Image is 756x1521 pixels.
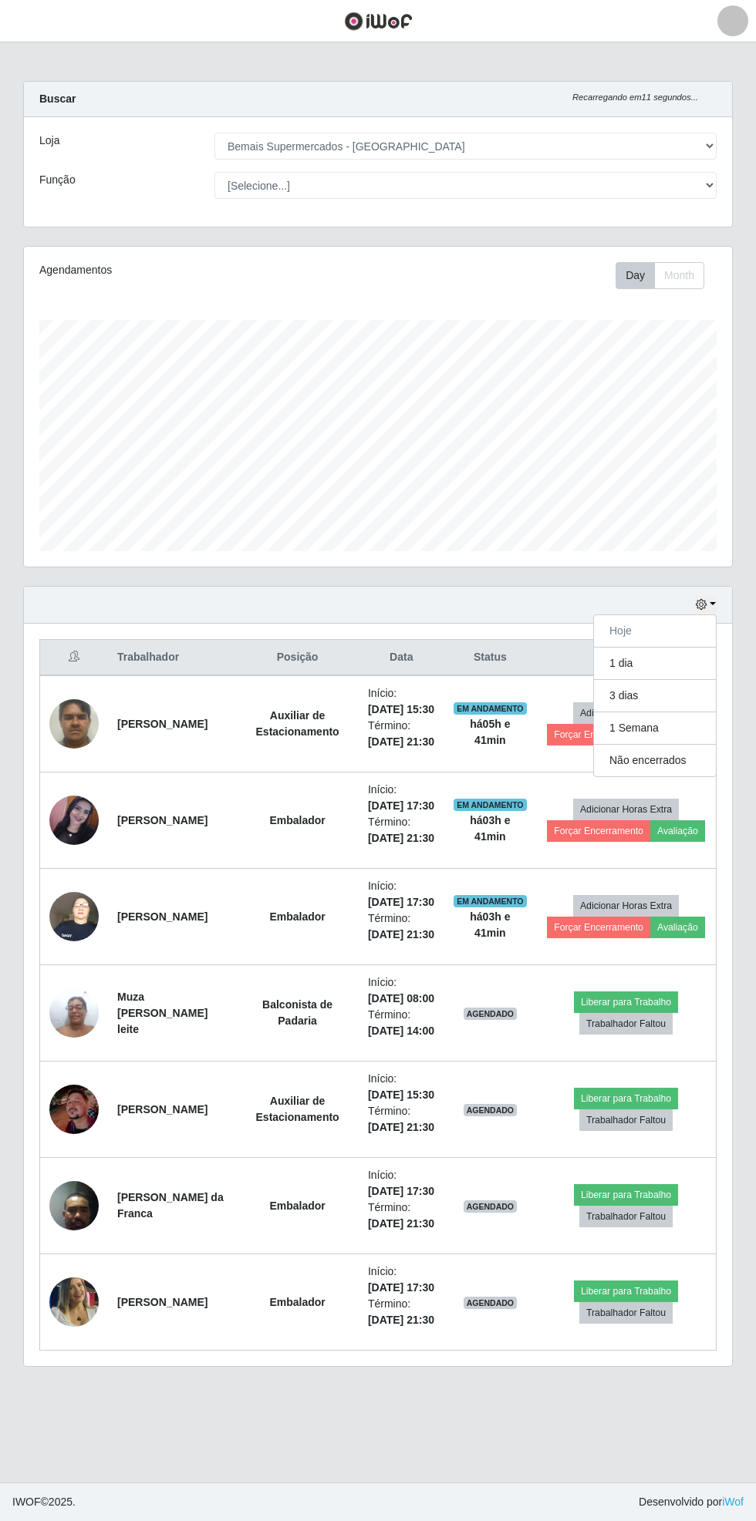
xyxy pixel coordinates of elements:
[454,799,527,811] span: EM ANDAMENTO
[344,12,413,31] img: CoreUI Logo
[269,1296,325,1308] strong: Embalador
[639,1494,744,1510] span: Desenvolvido por
[444,640,536,676] th: Status
[49,980,99,1045] img: 1703019417577.jpeg
[108,640,236,676] th: Trabalhador
[573,799,679,820] button: Adicionar Horas Extra
[117,1191,224,1220] strong: [PERSON_NAME] da Franca
[464,1104,518,1116] span: AGENDADO
[594,680,716,712] button: 3 dias
[368,1121,434,1133] time: [DATE] 21:30
[368,896,434,908] time: [DATE] 17:30
[616,262,704,289] div: First group
[117,814,208,826] strong: [PERSON_NAME]
[616,262,717,289] div: Toolbar with button groups
[269,814,325,826] strong: Embalador
[256,709,339,738] strong: Auxiliar de Estacionamento
[117,1103,208,1116] strong: [PERSON_NAME]
[594,745,716,776] button: Não encerrados
[368,1200,435,1232] li: Término:
[368,718,435,750] li: Término:
[368,735,434,748] time: [DATE] 21:30
[269,910,325,923] strong: Embalador
[368,1103,435,1136] li: Término:
[368,832,434,844] time: [DATE] 21:30
[117,1296,208,1308] strong: [PERSON_NAME]
[470,910,510,939] strong: há 03 h e 41 min
[49,883,99,949] img: 1723623614898.jpeg
[117,718,208,730] strong: [PERSON_NAME]
[262,998,332,1027] strong: Balconista de Padaria
[368,1167,435,1200] li: Início:
[464,1200,518,1213] span: AGENDADO
[49,1085,99,1134] img: 1726241705865.jpeg
[12,1496,41,1508] span: IWOF
[547,917,650,938] button: Forçar Encerramento
[256,1095,339,1123] strong: Auxiliar de Estacionamento
[368,1281,434,1294] time: [DATE] 17:30
[368,910,435,943] li: Término:
[454,895,527,907] span: EM ANDAMENTO
[368,1264,435,1296] li: Início:
[579,1013,673,1035] button: Trabalhador Faltou
[49,1173,99,1238] img: 1692747616301.jpeg
[359,640,444,676] th: Data
[573,895,679,917] button: Adicionar Horas Extra
[368,1185,434,1197] time: [DATE] 17:30
[368,814,435,846] li: Término:
[39,262,308,278] div: Agendamentos
[368,1025,434,1037] time: [DATE] 14:00
[464,1297,518,1309] span: AGENDADO
[368,1071,435,1103] li: Início:
[368,799,434,812] time: [DATE] 17:30
[547,820,650,842] button: Forçar Encerramento
[368,1217,434,1230] time: [DATE] 21:30
[368,1089,434,1101] time: [DATE] 15:30
[269,1200,325,1212] strong: Embalador
[616,262,655,289] button: Day
[39,93,76,105] strong: Buscar
[117,991,208,1035] strong: Muza [PERSON_NAME] leite
[368,992,434,1004] time: [DATE] 08:00
[573,702,679,724] button: Adicionar Horas Extra
[236,640,359,676] th: Posição
[574,991,678,1013] button: Liberar para Trabalho
[579,1302,673,1324] button: Trabalhador Faltou
[594,648,716,680] button: 1 dia
[536,640,716,676] th: Opções
[454,702,527,715] span: EM ANDAMENTO
[650,917,705,938] button: Avaliação
[470,718,510,746] strong: há 05 h e 41 min
[49,691,99,756] img: 1752587880902.jpeg
[368,1296,435,1328] li: Término:
[654,262,704,289] button: Month
[574,1088,678,1109] button: Liberar para Trabalho
[39,133,59,149] label: Loja
[464,1008,518,1020] span: AGENDADO
[49,796,99,845] img: 1752499690681.jpeg
[368,1314,434,1326] time: [DATE] 21:30
[594,712,716,745] button: 1 Semana
[574,1280,678,1302] button: Liberar para Trabalho
[572,93,698,102] i: Recarregando em 11 segundos...
[368,974,435,1007] li: Início:
[574,1184,678,1206] button: Liberar para Trabalho
[722,1496,744,1508] a: iWof
[39,172,76,188] label: Função
[368,703,434,715] time: [DATE] 15:30
[117,910,208,923] strong: [PERSON_NAME]
[594,615,716,648] button: Hoje
[547,724,650,745] button: Forçar Encerramento
[368,878,435,910] li: Início:
[49,1267,99,1338] img: 1733239406405.jpeg
[368,1007,435,1039] li: Término:
[368,928,434,941] time: [DATE] 21:30
[12,1494,76,1510] span: © 2025 .
[579,1109,673,1131] button: Trabalhador Faltou
[579,1206,673,1227] button: Trabalhador Faltou
[650,820,705,842] button: Avaliação
[368,782,435,814] li: Início:
[470,814,510,843] strong: há 03 h e 41 min
[368,685,435,718] li: Início:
